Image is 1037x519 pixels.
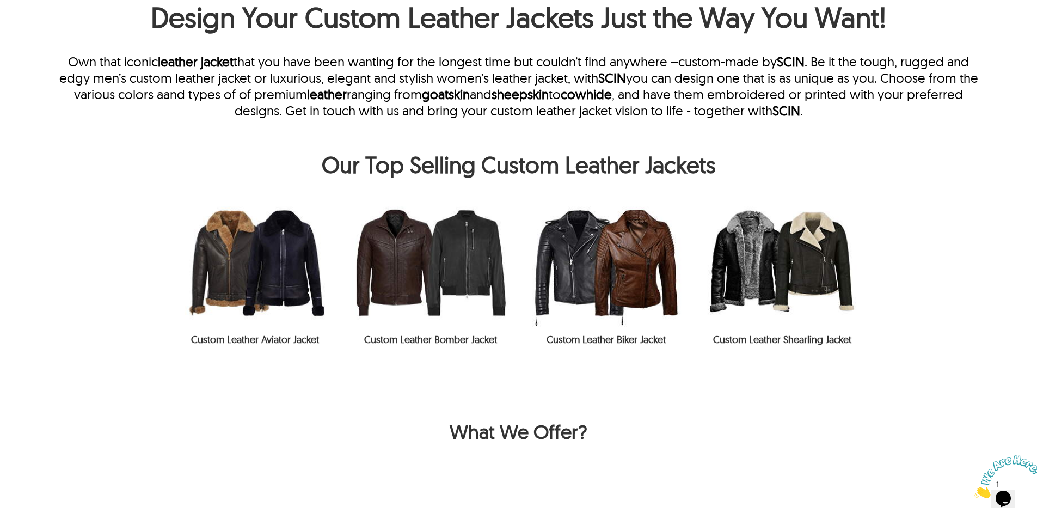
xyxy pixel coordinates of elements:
span: 1 [4,4,9,14]
img: Custom Leather Biker Jacket [519,198,695,327]
a: Custom Leather Shearling Jacket [713,333,851,346]
a: leather [307,86,347,102]
a: SCIN [598,70,626,86]
img: Custom Leather Aviator Jacket [167,198,343,327]
img: Custom Leather Shearling Jacket [694,198,870,327]
a: sheepskin [492,86,549,102]
a: SCIN [772,102,800,119]
img: Chat attention grabber [4,4,72,47]
a: Custom Leather Biker Jacket [547,333,666,346]
a: Custom Leather Bomber Jacket [364,333,497,346]
a: SCIN [777,53,805,70]
iframe: chat widget [969,451,1037,503]
img: Custom Leather Bomber Jacket [343,198,519,327]
p: Own that iconic that you have been wanting for the longest time but couldn’t find anywhere –custo... [52,53,985,119]
a: goatskin [422,86,470,102]
h3: What We Offer? [52,419,985,444]
a: leather jacket [158,53,234,70]
a: Custom Leather Aviator Jacket [191,333,319,346]
strong: Our Top Selling Custom Leather Jackets [322,150,716,179]
a: cowhide [561,86,612,102]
